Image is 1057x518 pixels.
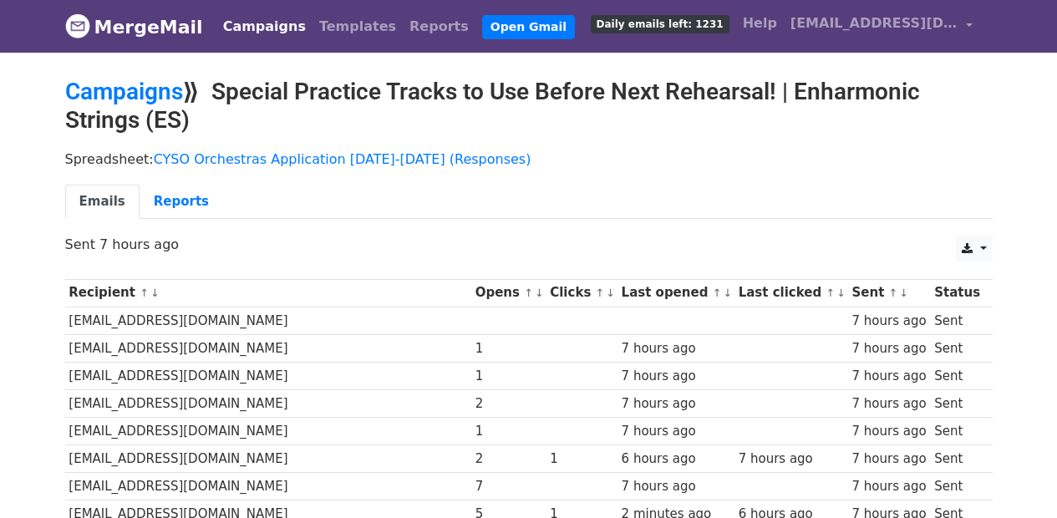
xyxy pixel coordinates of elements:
[622,477,730,496] div: 7 hours ago
[617,279,734,307] th: Last opened
[790,13,958,33] span: [EMAIL_ADDRESS][DOMAIN_NAME]
[65,185,140,219] a: Emails
[826,287,835,299] a: ↑
[313,10,403,43] a: Templates
[930,334,983,362] td: Sent
[65,334,471,362] td: [EMAIL_ADDRESS][DOMAIN_NAME]
[713,287,722,299] a: ↑
[973,438,1057,518] iframe: Chat Widget
[65,362,471,389] td: [EMAIL_ADDRESS][DOMAIN_NAME]
[622,422,730,441] div: 7 hours ago
[475,449,542,469] div: 2
[65,473,471,500] td: [EMAIL_ADDRESS][DOMAIN_NAME]
[784,7,979,46] a: [EMAIL_ADDRESS][DOMAIN_NAME]
[739,449,844,469] div: 7 hours ago
[65,418,471,445] td: [EMAIL_ADDRESS][DOMAIN_NAME]
[65,78,183,105] a: Campaigns
[140,185,223,219] a: Reports
[475,367,542,386] div: 1
[524,287,533,299] a: ↑
[546,279,617,307] th: Clicks
[550,449,613,469] div: 1
[930,307,983,334] td: Sent
[65,307,471,334] td: [EMAIL_ADDRESS][DOMAIN_NAME]
[622,449,730,469] div: 6 hours ago
[65,9,203,44] a: MergeMail
[596,287,605,299] a: ↑
[930,362,983,389] td: Sent
[851,339,926,358] div: 7 hours ago
[65,150,993,168] p: Spreadsheet:
[734,279,848,307] th: Last clicked
[851,449,926,469] div: 7 hours ago
[622,367,730,386] div: 7 hours ago
[930,390,983,418] td: Sent
[535,287,544,299] a: ↓
[851,394,926,414] div: 7 hours ago
[584,7,736,40] a: Daily emails left: 1231
[736,7,784,40] a: Help
[848,279,931,307] th: Sent
[65,445,471,473] td: [EMAIL_ADDRESS][DOMAIN_NAME]
[723,287,732,299] a: ↓
[140,287,149,299] a: ↑
[889,287,898,299] a: ↑
[851,312,926,331] div: 7 hours ago
[930,445,983,473] td: Sent
[475,422,542,441] div: 1
[65,390,471,418] td: [EMAIL_ADDRESS][DOMAIN_NAME]
[65,236,993,253] p: Sent 7 hours ago
[851,367,926,386] div: 7 hours ago
[475,339,542,358] div: 1
[482,15,575,39] a: Open Gmail
[851,422,926,441] div: 7 hours ago
[899,287,908,299] a: ↓
[851,477,926,496] div: 7 hours ago
[65,279,471,307] th: Recipient
[591,15,729,33] span: Daily emails left: 1231
[930,279,983,307] th: Status
[65,13,90,38] img: MergeMail logo
[154,151,531,167] a: CYSO Orchestras Application [DATE]-[DATE] (Responses)
[930,418,983,445] td: Sent
[471,279,546,307] th: Opens
[216,10,313,43] a: Campaigns
[475,394,542,414] div: 2
[475,477,542,496] div: 7
[150,287,160,299] a: ↓
[606,287,615,299] a: ↓
[403,10,475,43] a: Reports
[622,394,730,414] div: 7 hours ago
[622,339,730,358] div: 7 hours ago
[836,287,846,299] a: ↓
[930,473,983,500] td: Sent
[65,78,993,134] h2: ⟫ Special Practice Tracks to Use Before Next Rehearsal! | Enharmonic Strings (ES)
